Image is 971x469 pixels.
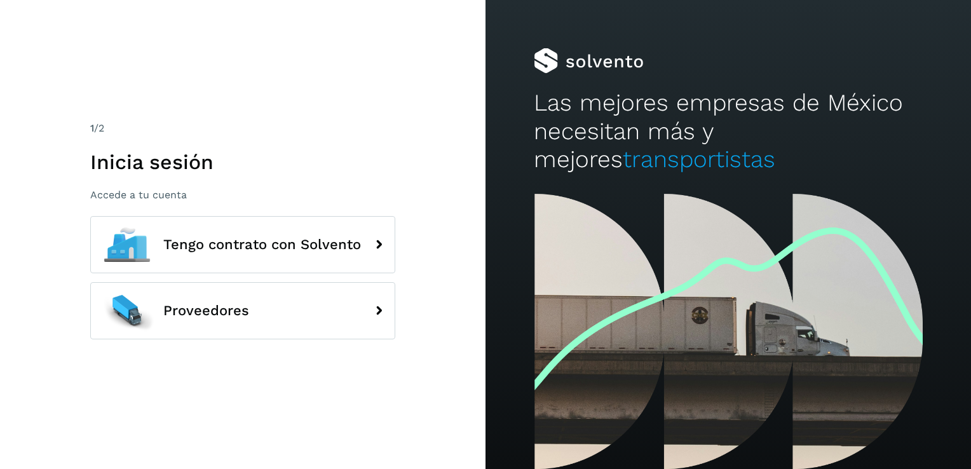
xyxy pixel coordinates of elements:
div: /2 [90,121,395,136]
button: Tengo contrato con Solvento [90,216,395,273]
span: Tengo contrato con Solvento [163,237,361,252]
span: 1 [90,122,94,134]
h1: Inicia sesión [90,150,395,174]
span: Proveedores [163,303,249,318]
button: Proveedores [90,282,395,339]
span: transportistas [623,146,775,173]
h2: Las mejores empresas de México necesitan más y mejores [534,89,922,173]
p: Accede a tu cuenta [90,189,395,201]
